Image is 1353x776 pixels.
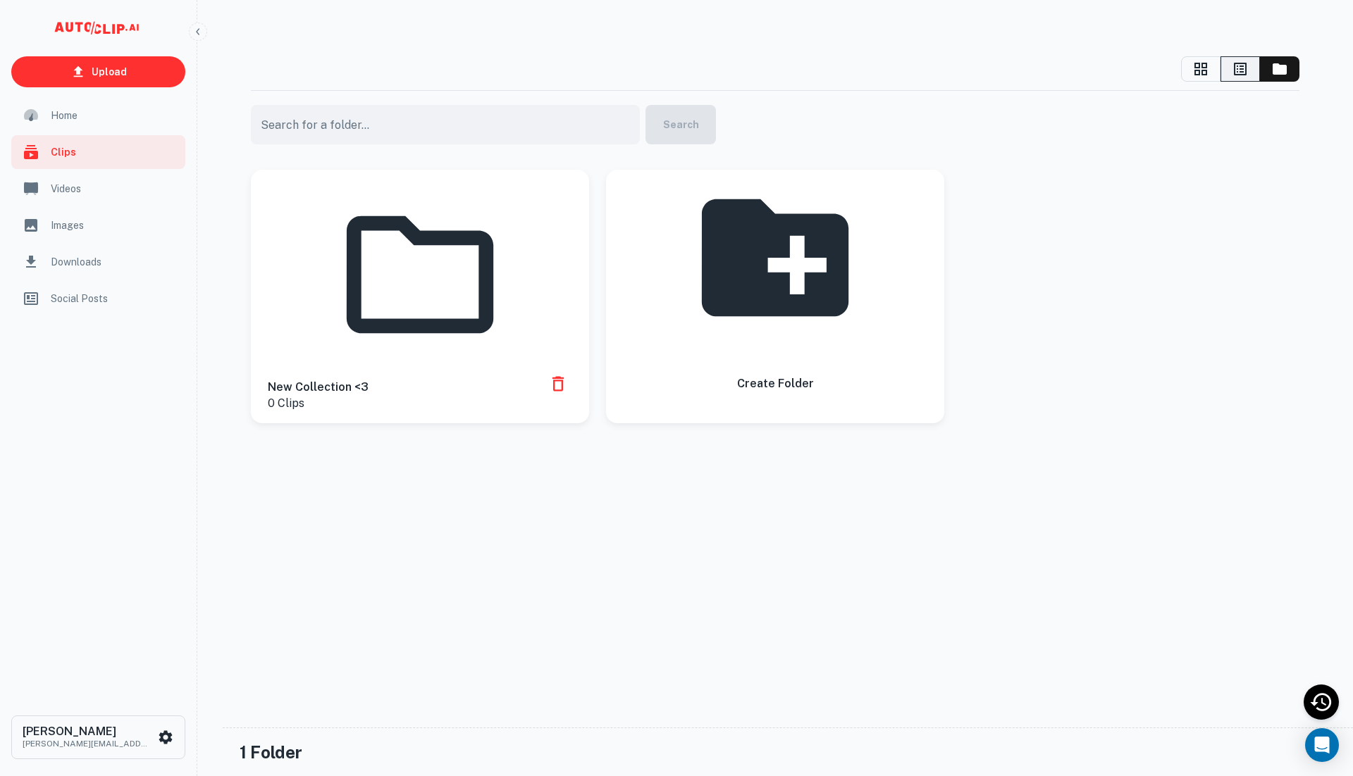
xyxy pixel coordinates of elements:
[1305,728,1339,762] div: Open Intercom Messenger
[240,739,302,765] h4: 1 Folder
[268,380,382,395] h6: New Collection <3
[51,218,177,233] span: Images
[11,135,185,169] a: Clips
[11,245,185,279] a: Downloads
[11,56,185,87] a: Upload
[11,282,185,315] a: Social Posts
[51,181,177,196] span: Videos
[11,172,185,206] a: Videos
[23,726,149,737] h6: [PERSON_NAME]
[11,208,185,242] a: Images
[268,395,572,412] p: 0 Clips
[1304,684,1339,720] div: Recent Activity
[251,105,631,144] input: Search for a folder...
[92,64,127,80] p: Upload
[51,254,177,270] span: Downloads
[623,377,927,390] h6: Create Folder
[11,715,185,759] button: [PERSON_NAME][PERSON_NAME][EMAIL_ADDRESS]
[51,291,177,306] span: Social Posts
[23,737,149,750] p: [PERSON_NAME][EMAIL_ADDRESS]
[51,144,177,160] span: Clips
[11,99,185,132] a: Home
[51,108,177,123] span: Home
